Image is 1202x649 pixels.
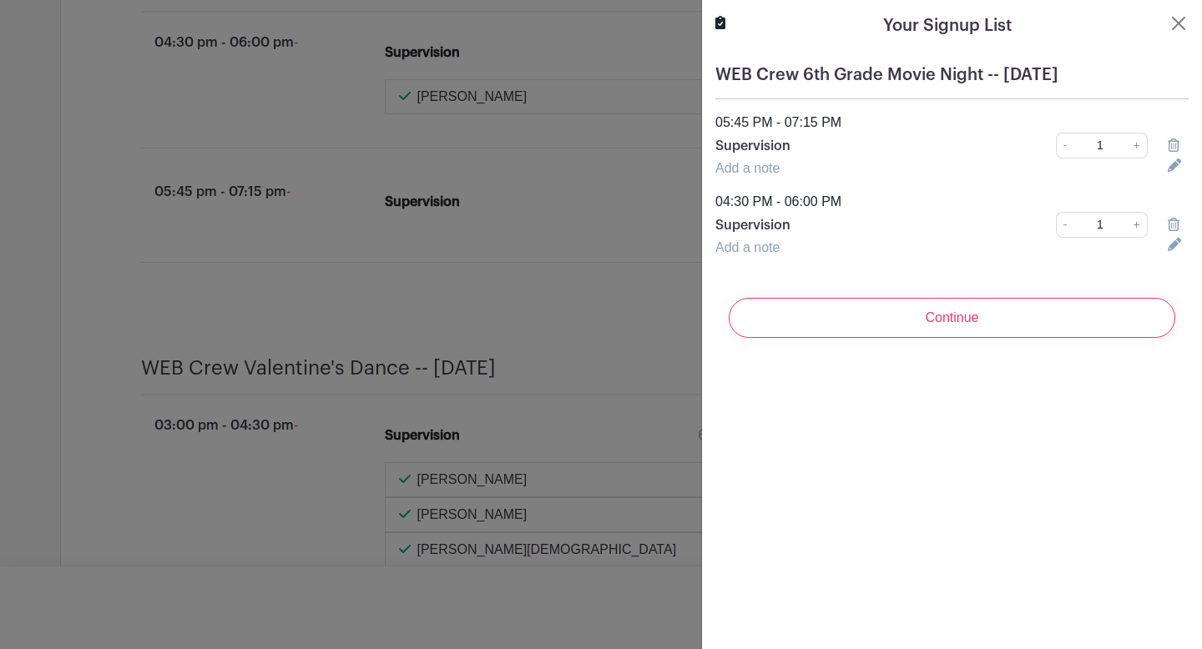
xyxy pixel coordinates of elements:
[1056,133,1074,158] a: -
[715,215,983,235] p: Supervision
[715,240,780,254] a: Add a note
[1169,13,1189,33] button: Close
[705,113,1199,133] div: 05:45 PM - 07:15 PM
[1056,212,1074,238] a: -
[1127,212,1148,238] a: +
[715,136,983,156] p: Supervision
[1127,133,1148,158] a: +
[883,13,1012,38] h5: Your Signup List
[705,192,1199,212] div: 04:30 PM - 06:00 PM
[715,65,1189,85] h5: WEB Crew 6th Grade Movie Night -- [DATE]
[715,161,780,175] a: Add a note
[729,298,1175,338] input: Continue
